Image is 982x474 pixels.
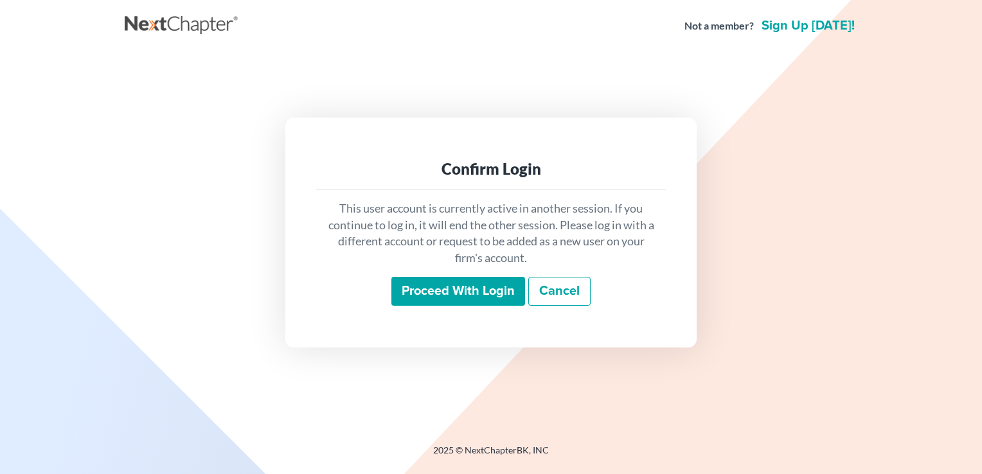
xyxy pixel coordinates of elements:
[528,277,591,306] a: Cancel
[326,200,656,267] p: This user account is currently active in another session. If you continue to log in, it will end ...
[125,444,857,467] div: 2025 © NextChapterBK, INC
[684,19,754,33] strong: Not a member?
[759,19,857,32] a: Sign up [DATE]!
[326,159,656,179] div: Confirm Login
[391,277,525,306] input: Proceed with login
